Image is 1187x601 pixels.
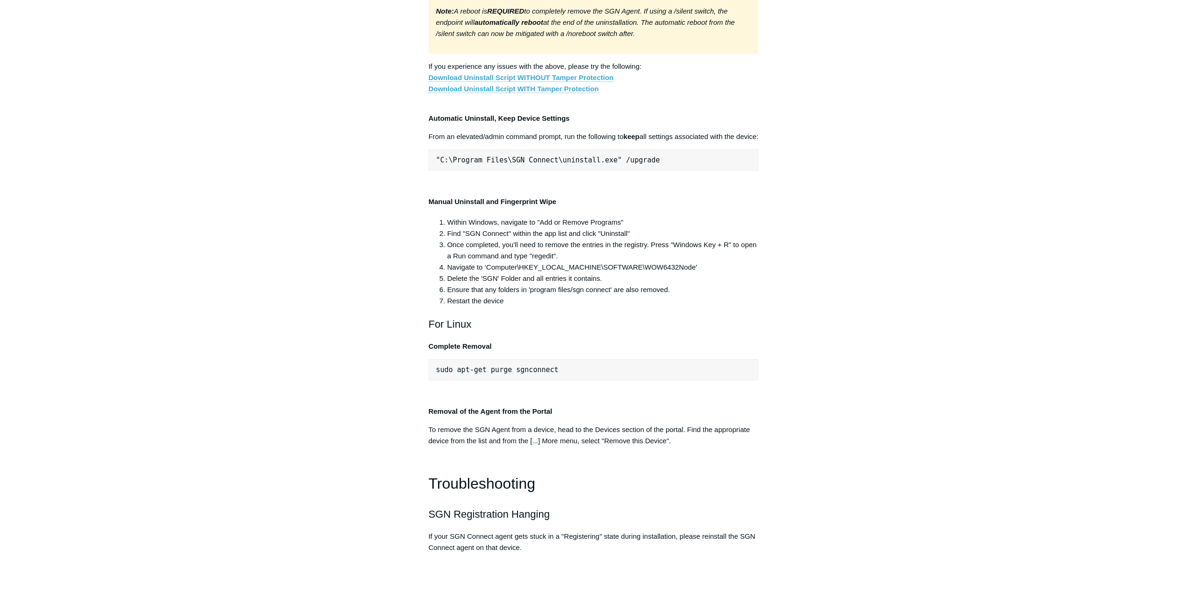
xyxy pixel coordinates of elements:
[436,7,454,15] strong: Note:
[447,217,759,228] li: Within Windows, navigate to "Add or Remove Programs"
[447,239,759,262] li: Once completed, you'll need to remove the entries in the registry. Press "Windows Key + R" to ope...
[429,73,614,82] a: Download Uninstall Script WITHOUT Tamper Protection
[624,132,640,140] strong: keep
[487,7,524,15] strong: REQUIRED
[447,228,759,239] li: Find "SGN Connect" within the app list and click "Uninstall"
[429,132,758,140] span: From an elevated/admin command prompt, run the following to all settings associated with the device:
[429,359,759,381] pre: sudo apt-get purge sgnconnect
[429,316,759,332] h2: For Linux
[429,472,759,496] h1: Troubleshooting
[429,85,599,93] a: Download Uninstall Script WITH Tamper Protection
[474,18,543,26] strong: automatically reboot
[429,342,492,350] strong: Complete Removal
[447,295,759,307] li: Restart the device
[447,284,759,295] li: Ensure that any folders in 'program files/sgn connect' are also removed.
[447,262,759,273] li: Navigate to ‘Computer\HKEY_LOCAL_MACHINE\SOFTWARE\WOW6432Node'
[429,532,756,551] span: If your SGN Connect agent gets stuck in a "Registering" state during installation, please reinsta...
[447,273,759,284] li: Delete the 'SGN' Folder and all entries it contains.
[436,156,660,164] span: "C:\Program Files\SGN Connect\uninstall.exe" /upgrade
[429,198,556,205] strong: Manual Uninstall and Fingerprint Wipe
[429,407,552,415] strong: Removal of the Agent from the Portal
[429,114,570,122] strong: Automatic Uninstall, Keep Device Settings
[436,7,735,37] em: A reboot is to completely remove the SGN Agent. If using a /silent switch, the endpoint will at t...
[429,61,759,95] p: If you experience any issues with the above, please try the following:
[429,506,759,522] h2: SGN Registration Hanging
[429,425,750,445] span: To remove the SGN Agent from a device, head to the Devices section of the portal. Find the approp...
